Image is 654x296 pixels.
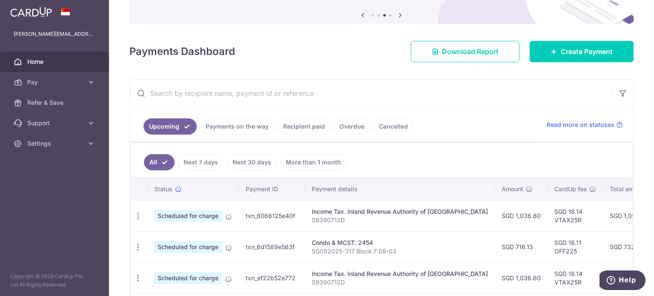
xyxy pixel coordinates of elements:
[502,185,523,193] span: Amount
[561,46,613,57] span: Create Payment
[27,119,83,127] span: Support
[239,200,305,231] td: txn_6066125e40f
[27,78,83,86] span: Pay
[239,231,305,262] td: txn_6d1589e563f
[200,118,274,135] a: Payments on the way
[154,185,172,193] span: Status
[130,80,613,107] input: Search by recipient name, payment id or reference
[373,118,413,135] a: Cancelled
[495,200,548,231] td: SGD 1,036.60
[495,231,548,262] td: SGD 716.13
[411,41,519,62] a: Download Report
[312,207,488,216] div: Income Tax. Inland Revenue Authority of [GEOGRAPHIC_DATA]
[312,270,488,278] div: Income Tax. Inland Revenue Authority of [GEOGRAPHIC_DATA]
[610,185,638,193] span: Total amt.
[547,121,623,129] a: Read more on statuses
[312,278,488,287] p: S9390712D
[154,272,222,284] span: Scheduled for charge
[547,121,614,129] span: Read more on statuses
[178,154,224,170] a: Next 7 days
[239,262,305,293] td: txn_ef22b52e772
[27,139,83,148] span: Settings
[548,262,603,293] td: SGD 18.14 VTAX25R
[530,41,634,62] a: Create Payment
[129,44,235,59] h4: Payments Dashboard
[442,46,499,57] span: Download Report
[14,30,95,38] p: [PERSON_NAME][EMAIL_ADDRESS][DOMAIN_NAME]
[143,118,197,135] a: Upcoming
[312,239,488,247] div: Condo & MCST. 2454
[305,178,495,200] th: Payment details
[312,247,488,256] p: SG092025-317 Block 7 08-03
[554,185,587,193] span: CardUp fee
[278,118,330,135] a: Recipient paid
[280,154,347,170] a: More than 1 month
[239,178,305,200] th: Payment ID
[10,7,52,17] img: CardUp
[27,98,83,107] span: Refer & Save
[154,241,222,253] span: Scheduled for charge
[154,210,222,222] span: Scheduled for charge
[548,231,603,262] td: SGD 16.11 OFF225
[227,154,277,170] a: Next 30 days
[312,216,488,224] p: S9390712D
[334,118,370,135] a: Overdue
[144,154,175,170] a: All
[548,200,603,231] td: SGD 18.14 VTAX25R
[27,57,83,66] span: Home
[495,262,548,293] td: SGD 1,036.60
[599,270,645,292] iframe: Opens a widget where you can find more information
